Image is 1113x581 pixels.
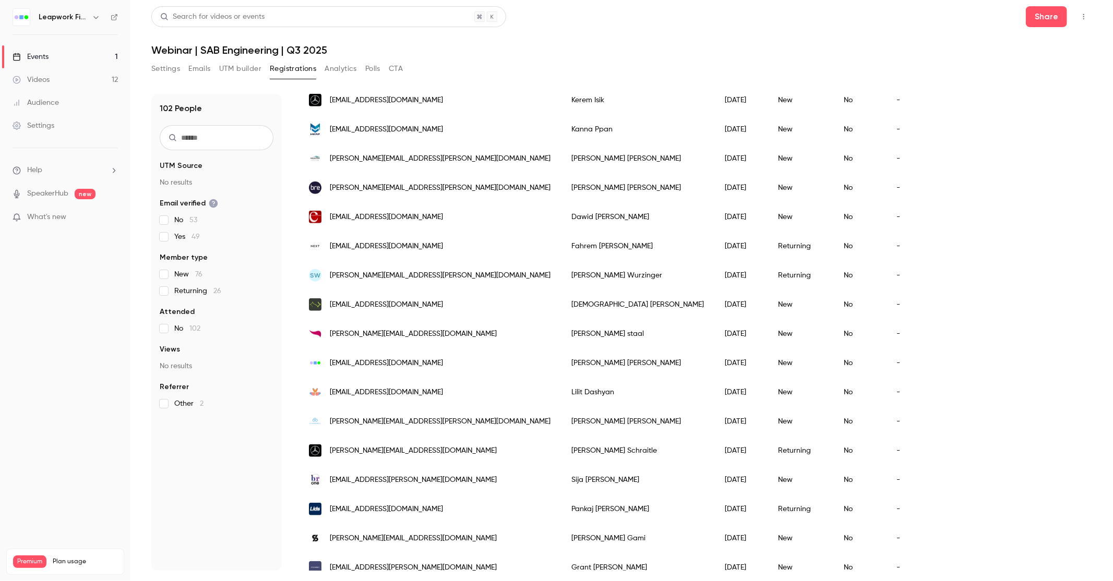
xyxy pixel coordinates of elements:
div: [PERSON_NAME] staal [561,319,714,348]
img: broneconsulting.com [309,474,321,486]
img: webbfontaine.com [309,386,321,398]
div: - [886,524,926,553]
span: [EMAIL_ADDRESS][DOMAIN_NAME] [330,212,443,223]
span: [EMAIL_ADDRESS][DOMAIN_NAME] [330,241,443,252]
img: next.co.uk [309,240,321,252]
div: [DATE] [714,144,768,173]
div: - [886,494,926,524]
span: [EMAIL_ADDRESS][DOMAIN_NAME] [330,299,443,310]
div: [DATE] [714,407,768,436]
span: New [174,269,202,280]
span: [PERSON_NAME][EMAIL_ADDRESS][DOMAIN_NAME] [330,533,497,544]
span: [PERSON_NAME][EMAIL_ADDRESS][PERSON_NAME][DOMAIN_NAME] [330,416,550,427]
div: - [886,407,926,436]
span: Returning [174,286,221,296]
div: Kanna Ppan [561,115,714,144]
button: UTM builder [219,60,261,77]
div: New [768,115,833,144]
div: [DATE] [714,494,768,524]
img: mercedes-benz.com [309,444,321,457]
div: [DATE] [714,465,768,494]
div: - [886,436,926,465]
div: Pankaj [PERSON_NAME] [561,494,714,524]
span: [EMAIL_ADDRESS][DOMAIN_NAME] [330,124,443,135]
div: New [768,202,833,232]
div: [PERSON_NAME] [PERSON_NAME] [561,348,714,378]
span: Premium [13,555,46,568]
div: Settings [13,120,54,131]
div: - [886,319,926,348]
span: SW [310,271,320,280]
img: merpsystems.com [309,123,321,136]
div: [DATE] [714,290,768,319]
span: Email verified [160,198,218,209]
div: New [768,348,833,378]
h6: Leapwork Field [39,12,88,22]
div: [DATE] [714,319,768,348]
button: Polls [365,60,380,77]
div: No [833,465,886,494]
div: No [833,261,886,290]
div: Returning [768,436,833,465]
img: bregroup.com [309,181,321,194]
img: emagine.pl [309,211,321,223]
span: No [174,323,200,334]
div: [DATE] [714,173,768,202]
div: Fahrem [PERSON_NAME] [561,232,714,261]
div: No [833,202,886,232]
span: [EMAIL_ADDRESS][PERSON_NAME][DOMAIN_NAME] [330,475,497,486]
div: [DATE] [714,232,768,261]
iframe: Noticeable Trigger [105,213,118,222]
span: Referrer [160,382,189,392]
div: [DATE] [714,261,768,290]
h1: 102 People [160,102,202,115]
div: Returning [768,232,833,261]
div: No [833,494,886,524]
span: Plan usage [53,558,117,566]
button: Share [1026,6,1067,27]
img: leapwork.com [309,357,321,369]
div: [DATE] [714,436,768,465]
div: No [833,436,886,465]
img: visionet.com [309,561,321,574]
div: - [886,290,926,319]
div: [DEMOGRAPHIC_DATA] [PERSON_NAME] [561,290,714,319]
div: [DATE] [714,86,768,115]
div: New [768,173,833,202]
span: [PERSON_NAME][EMAIL_ADDRESS][DOMAIN_NAME] [330,445,497,456]
span: Help [27,165,42,176]
img: mercedes-benz.com [309,94,321,106]
div: [DATE] [714,115,768,144]
button: Registrations [270,60,316,77]
div: No [833,144,886,173]
div: No [833,173,886,202]
span: 26 [213,287,221,295]
div: No [833,86,886,115]
span: [PERSON_NAME][EMAIL_ADDRESS][PERSON_NAME][DOMAIN_NAME] [330,153,550,164]
h1: Webinar | SAB Engineering | Q3 2025 [151,44,1092,56]
span: Member type [160,252,208,263]
div: - [886,348,926,378]
button: Settings [151,60,180,77]
p: No results [160,177,273,188]
img: Leapwork Field [13,9,30,26]
div: Returning [768,261,833,290]
div: New [768,144,833,173]
span: [EMAIL_ADDRESS][PERSON_NAME][DOMAIN_NAME] [330,562,497,573]
span: new [75,189,95,199]
div: Search for videos or events [160,11,265,22]
div: - [886,86,926,115]
div: No [833,348,886,378]
div: [DATE] [714,524,768,553]
img: energiewacht.com [309,328,321,340]
div: No [833,319,886,348]
div: [PERSON_NAME] [PERSON_NAME] [561,173,714,202]
div: Kerem Isik [561,86,714,115]
div: - [886,202,926,232]
div: New [768,407,833,436]
div: No [833,290,886,319]
div: [PERSON_NAME] Schraitle [561,436,714,465]
p: No results [160,361,273,371]
span: [PERSON_NAME][EMAIL_ADDRESS][PERSON_NAME][DOMAIN_NAME] [330,270,550,281]
div: New [768,319,833,348]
